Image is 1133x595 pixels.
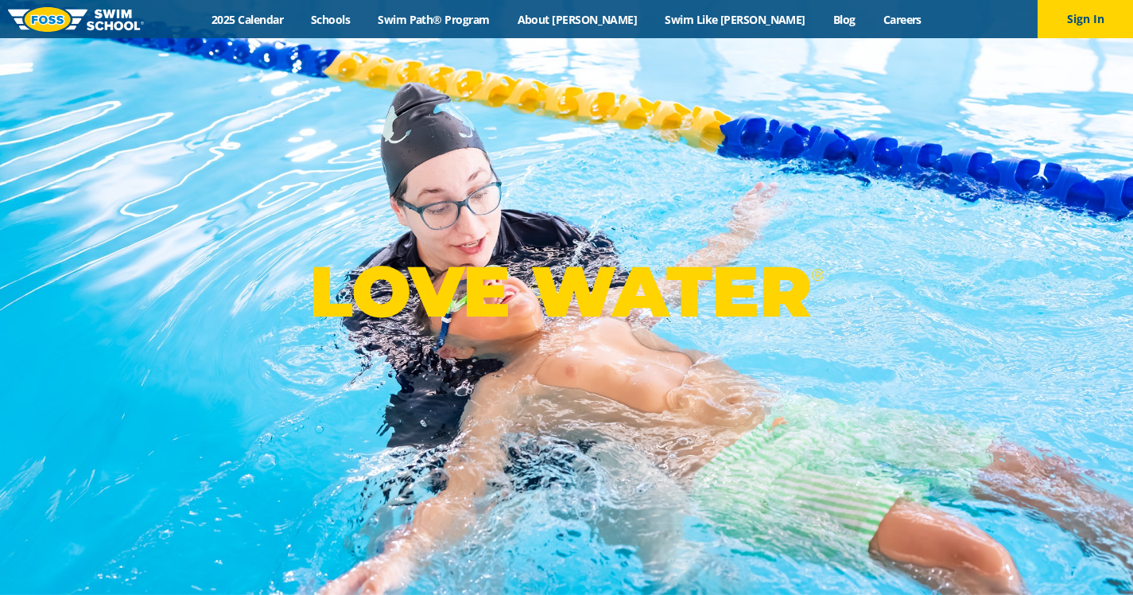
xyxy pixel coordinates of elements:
[198,12,297,27] a: 2025 Calendar
[811,265,824,285] sup: ®
[651,12,820,27] a: Swim Like [PERSON_NAME]
[364,12,503,27] a: Swim Path® Program
[8,7,144,32] img: FOSS Swim School Logo
[297,12,364,27] a: Schools
[869,12,935,27] a: Careers
[503,12,651,27] a: About [PERSON_NAME]
[309,249,824,334] p: LOVE WATER
[819,12,869,27] a: Blog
